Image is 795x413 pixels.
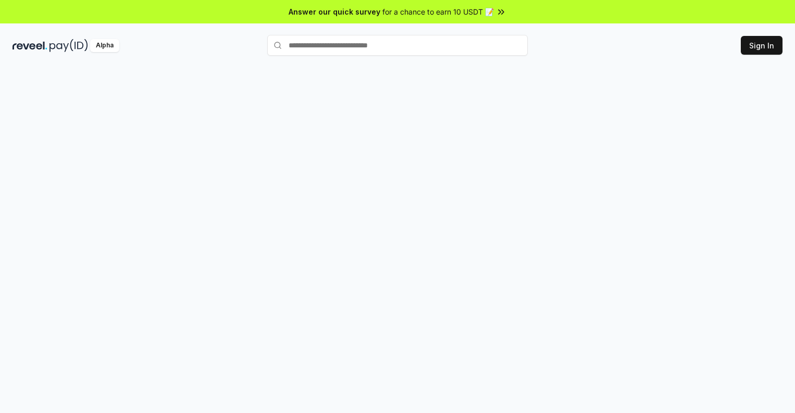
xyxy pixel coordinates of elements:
[13,39,47,52] img: reveel_dark
[382,6,494,17] span: for a chance to earn 10 USDT 📝
[289,6,380,17] span: Answer our quick survey
[741,36,782,55] button: Sign In
[49,39,88,52] img: pay_id
[90,39,119,52] div: Alpha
